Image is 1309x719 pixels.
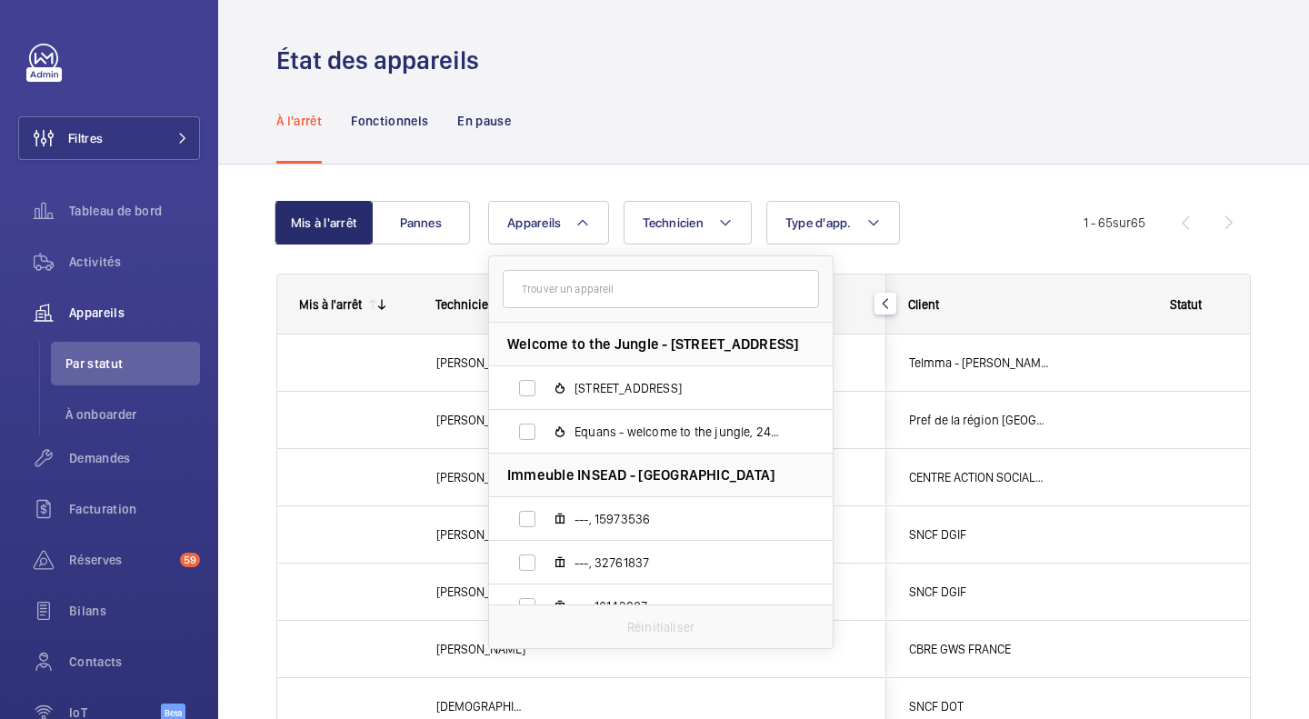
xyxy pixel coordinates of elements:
[436,353,526,374] span: [PERSON_NAME]
[909,696,1049,717] span: SNCF DOT
[766,201,900,245] button: Type d'app.
[68,129,103,147] span: Filtres
[180,553,200,567] span: 59
[436,467,526,488] span: [PERSON_NAME]
[507,465,774,484] span: Immeuble INSEAD - [GEOGRAPHIC_DATA]
[69,602,200,620] span: Bilans
[909,467,1049,488] span: CENTRE ACTION SOCIALE [DEMOGRAPHIC_DATA]
[276,44,490,77] h1: État des appareils
[276,112,322,130] p: À l'arrêt
[351,112,428,130] p: Fonctionnels
[436,582,526,603] span: [PERSON_NAME]
[436,639,526,660] span: [PERSON_NAME]
[575,554,785,572] span: ---, 32761837
[575,423,785,441] span: Equans - welcome to the jungle, 24420676
[69,202,200,220] span: Tableau de bord
[65,355,200,373] span: Par statut
[69,500,200,518] span: Facturation
[909,524,1049,545] span: SNCF DGIF
[65,405,200,424] span: À onboarder
[575,510,785,528] span: ---, 15973536
[1113,215,1131,230] span: sur
[908,297,939,312] span: Client
[69,551,173,569] span: Réserves
[299,297,362,312] div: Mis à l'arrêt
[643,215,704,230] span: Technicien
[909,410,1049,431] span: Pref de la région [GEOGRAPHIC_DATA]
[507,215,561,230] span: Appareils
[909,639,1049,660] span: CBRE GWS FRANCE
[457,112,511,130] p: En pause
[1084,216,1145,229] span: 1 - 65 65
[69,449,200,467] span: Demandes
[69,253,200,271] span: Activités
[575,597,785,615] span: ---, 16143087
[372,201,470,245] button: Pannes
[435,297,495,312] span: Technicien
[69,304,200,322] span: Appareils
[624,201,752,245] button: Technicien
[785,215,852,230] span: Type d'app.
[436,696,526,717] span: [DEMOGRAPHIC_DATA][PERSON_NAME]
[627,618,694,636] p: Réinitialiser
[275,201,373,245] button: Mis à l'arrêt
[436,410,526,431] span: [PERSON_NAME]
[488,201,609,245] button: Appareils
[507,335,799,354] span: Welcome to the Jungle - [STREET_ADDRESS]
[436,524,526,545] span: [PERSON_NAME]
[69,653,200,671] span: Contacts
[909,353,1049,374] span: Telmma - [PERSON_NAME]
[18,116,200,160] button: Filtres
[503,270,819,308] input: Trouver un appareil
[1170,297,1202,312] span: Statut
[575,379,785,397] span: [STREET_ADDRESS]
[909,582,1049,603] span: SNCF DGIF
